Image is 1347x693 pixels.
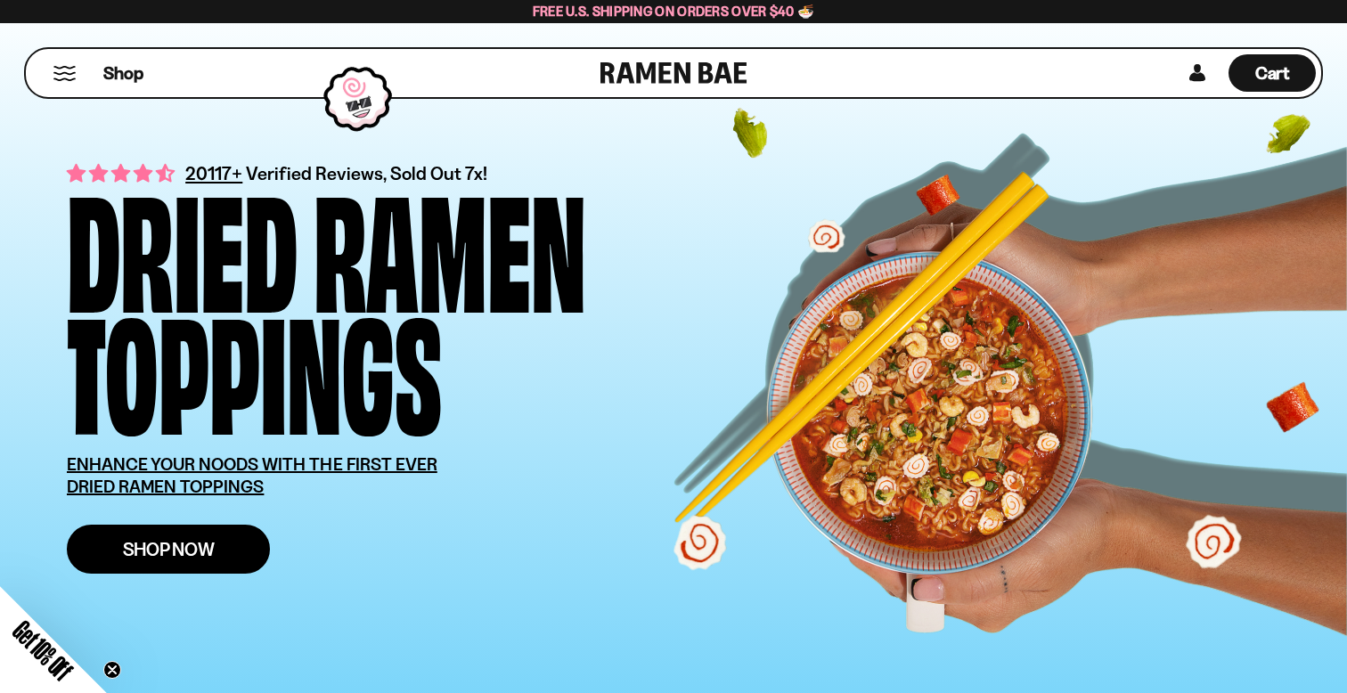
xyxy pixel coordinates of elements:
[103,661,121,679] button: Close teaser
[123,540,215,558] span: Shop Now
[67,525,270,574] a: Shop Now
[533,3,815,20] span: Free U.S. Shipping on Orders over $40 🍜
[67,453,437,497] u: ENHANCE YOUR NOODS WITH THE FIRST EVER DRIED RAMEN TOPPINGS
[103,54,143,92] a: Shop
[1229,49,1316,97] div: Cart
[67,305,442,427] div: Toppings
[53,66,77,81] button: Mobile Menu Trigger
[67,183,298,305] div: Dried
[314,183,586,305] div: Ramen
[1255,62,1290,84] span: Cart
[103,61,143,86] span: Shop
[8,616,78,685] span: Get 10% Off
